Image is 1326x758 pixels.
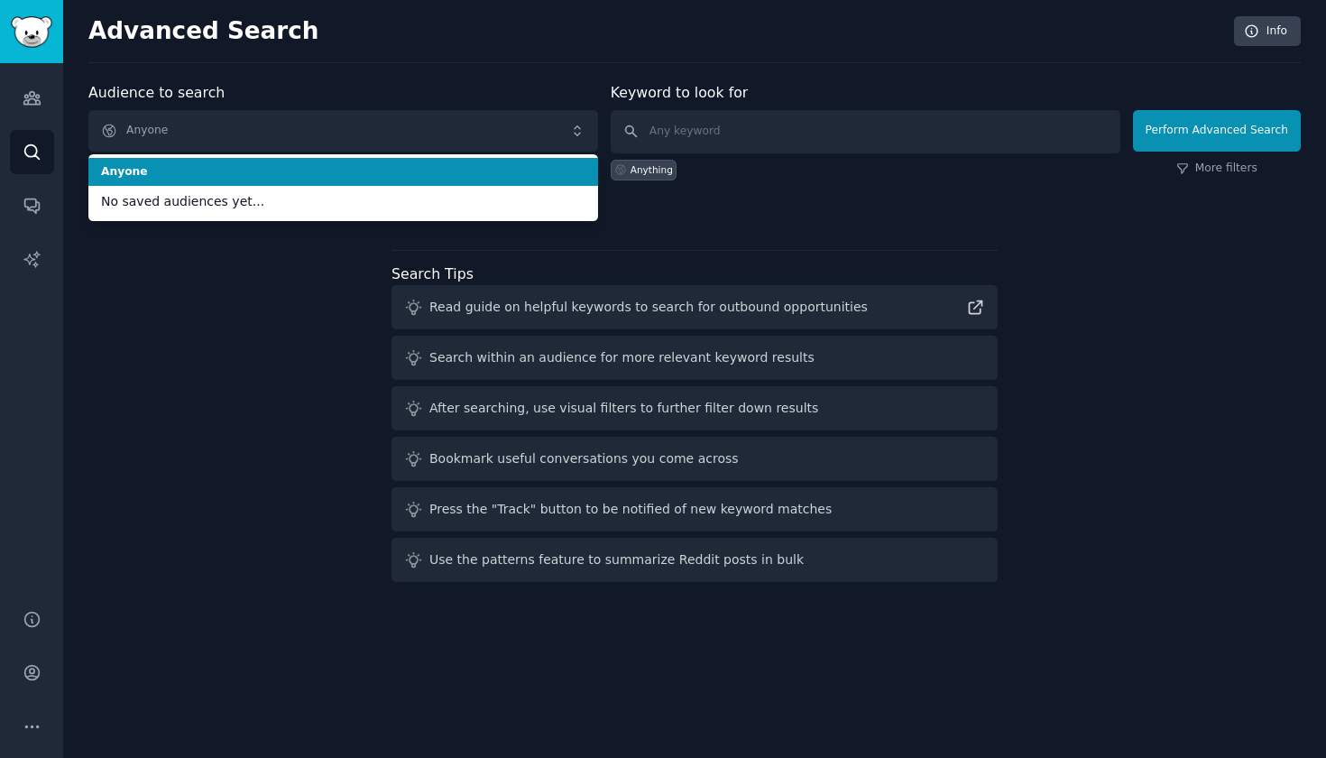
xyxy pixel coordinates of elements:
div: Read guide on helpful keywords to search for outbound opportunities [429,298,868,317]
label: Search Tips [391,265,474,282]
ul: Anyone [88,154,598,221]
label: Keyword to look for [611,84,749,101]
h2: Advanced Search [88,17,1224,46]
div: Press the "Track" button to be notified of new keyword matches [429,500,832,519]
a: Info [1234,16,1301,47]
a: More filters [1176,161,1257,177]
div: Search within an audience for more relevant keyword results [429,348,815,367]
span: No saved audiences yet... [101,192,585,211]
div: After searching, use visual filters to further filter down results [429,399,818,418]
button: Anyone [88,110,598,152]
input: Any keyword [611,110,1120,153]
div: Use the patterns feature to summarize Reddit posts in bulk [429,550,804,569]
label: Audience to search [88,84,225,101]
div: Anything [631,163,673,176]
span: Anyone [101,164,585,180]
div: Bookmark useful conversations you come across [429,449,739,468]
img: GummySearch logo [11,16,52,48]
button: Perform Advanced Search [1133,110,1301,152]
